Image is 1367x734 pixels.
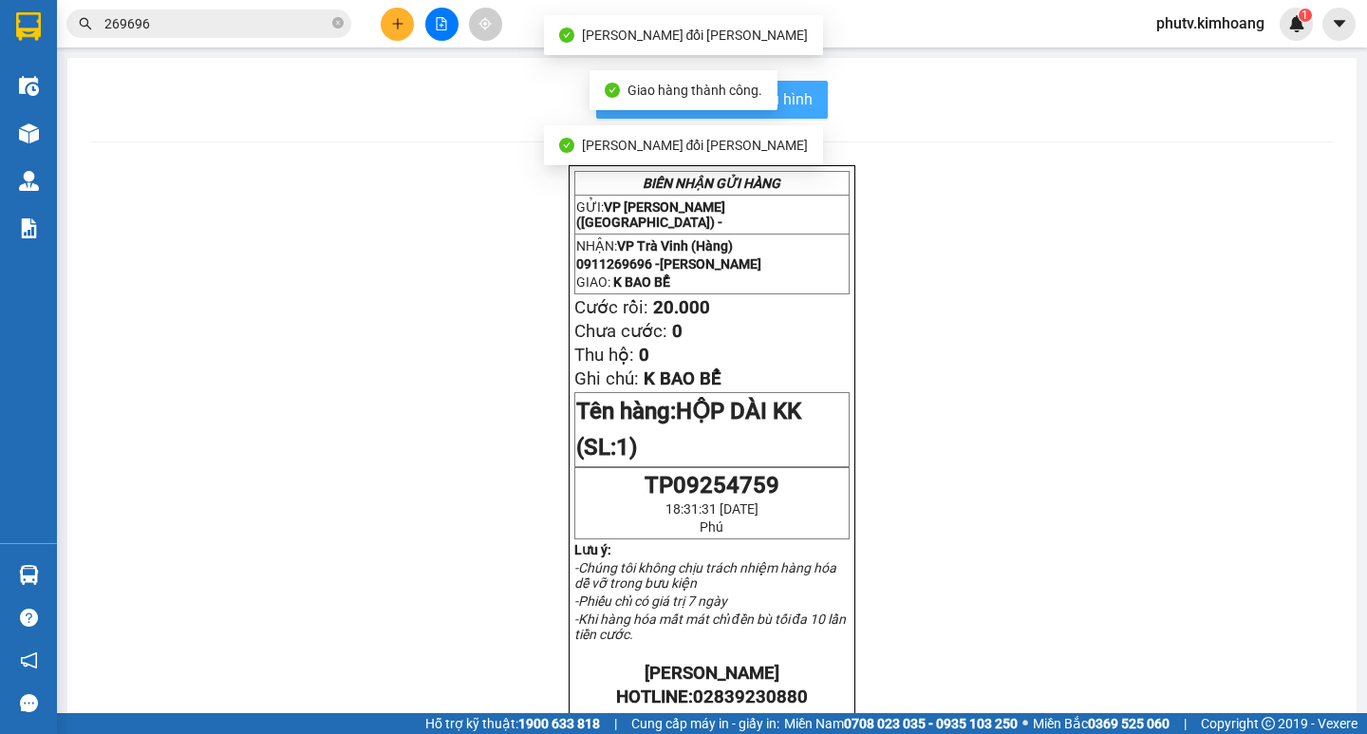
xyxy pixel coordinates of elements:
[559,28,574,43] span: check-circle
[665,501,758,517] span: 18:31:31 [DATE]
[559,138,574,153] span: check-circle
[1184,713,1187,734] span: |
[1141,11,1280,35] span: phutv.kimhoang
[20,609,38,627] span: question-circle
[576,256,761,272] span: 0911269696 -
[844,716,1018,731] strong: 0708 023 035 - 0935 103 250
[576,398,801,461] span: HỘP DÀI KK (SL:
[19,218,39,238] img: solution-icon
[19,171,39,191] img: warehouse-icon
[8,82,277,118] p: NHẬN:
[332,17,344,28] span: close-circle
[574,542,611,557] strong: Lưu ý:
[518,716,600,731] strong: 1900 633 818
[1022,720,1028,727] span: ⚪️
[435,17,448,30] span: file-add
[639,345,649,366] span: 0
[478,17,492,30] span: aim
[425,713,600,734] span: Hỗ trợ kỹ thuật:
[700,519,723,535] span: Phú
[8,141,46,160] span: GIAO:
[605,83,620,98] span: check-circle
[574,560,836,591] em: -Chúng tôi không chịu trách nhiệm hàng hóa dễ vỡ trong bưu kiện
[645,472,779,499] span: TP09254759
[576,398,801,461] span: Tên hàng:
[574,321,667,342] span: Chưa cước:
[1033,713,1170,734] span: Miền Bắc
[660,256,761,272] span: [PERSON_NAME]
[19,76,39,96] img: warehouse-icon
[381,8,414,41] button: plus
[425,8,459,41] button: file-add
[582,28,809,43] span: [PERSON_NAME] đổi [PERSON_NAME]
[1322,8,1356,41] button: caret-down
[574,345,634,366] span: Thu hộ:
[613,274,670,290] span: K BAO BỂ
[576,274,670,290] span: GIAO:
[8,37,263,73] span: huệ quần
[1088,716,1170,731] strong: 0369 525 060
[102,121,126,139] span: c tú
[8,37,263,73] span: VP [PERSON_NAME] (Hàng) -
[64,10,220,28] strong: BIÊN NHẬN GỬI HÀNG
[8,82,191,118] span: VP [PERSON_NAME] ([GEOGRAPHIC_DATA])
[574,593,727,609] em: -Phiếu chỉ có giá trị 7 ngày
[104,13,328,34] input: Tìm tên, số ĐT hoặc mã đơn
[576,199,725,230] span: VP [PERSON_NAME] ([GEOGRAPHIC_DATA]) -
[1288,15,1305,32] img: icon-new-feature
[574,368,639,389] span: Ghi chú:
[644,368,721,389] span: K BAO BỂ
[16,12,41,41] img: logo-vxr
[616,687,808,707] strong: HOTLINE:
[627,83,762,98] span: Giao hàng thành công.
[672,321,683,342] span: 0
[574,297,648,318] span: Cước rồi:
[8,121,126,139] span: 0906729584 -
[8,37,277,73] p: GỬI:
[1331,15,1348,32] span: caret-down
[576,238,848,254] p: NHẬN:
[1262,717,1275,730] span: copyright
[1299,9,1312,22] sup: 1
[617,238,733,254] span: VP Trà Vinh (Hàng)
[645,663,779,684] strong: [PERSON_NAME]
[693,687,808,707] span: 02839230880
[784,713,1018,734] span: Miền Nam
[332,15,344,33] span: close-circle
[616,434,637,461] span: 1)
[79,17,92,30] span: search
[20,651,38,669] span: notification
[19,565,39,585] img: warehouse-icon
[582,138,809,153] span: [PERSON_NAME] đổi [PERSON_NAME]
[576,199,848,230] p: GỬI:
[391,17,404,30] span: plus
[19,123,39,143] img: warehouse-icon
[20,694,38,712] span: message
[469,8,502,41] button: aim
[574,612,847,642] em: -Khi hàng hóa mất mát chỉ đền bù tối đa 10 lần tiền cước.
[643,176,780,191] strong: BIÊN NHẬN GỬI HÀNG
[631,713,779,734] span: Cung cấp máy in - giấy in:
[653,297,710,318] span: 20.000
[1301,9,1308,22] span: 1
[614,713,617,734] span: |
